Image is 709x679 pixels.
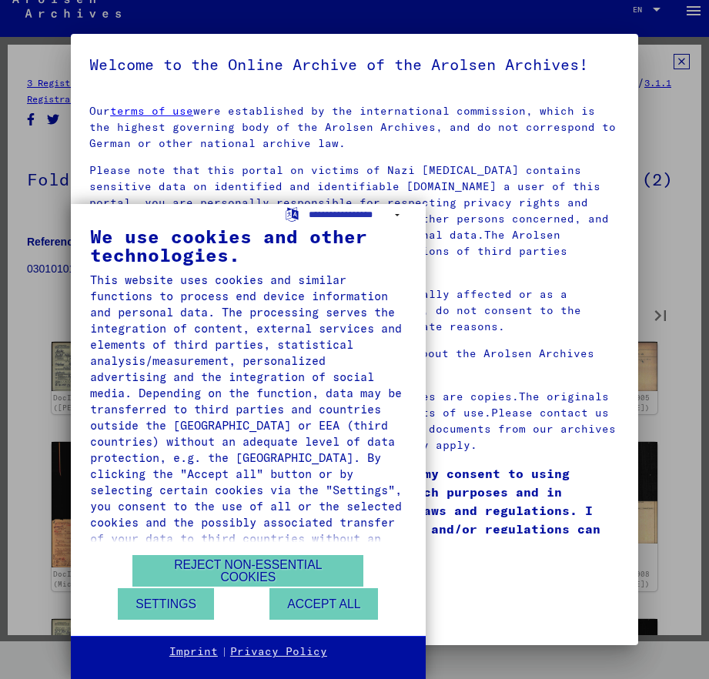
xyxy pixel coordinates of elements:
[269,588,378,620] button: Accept all
[169,644,218,660] a: Imprint
[230,644,327,660] a: Privacy Policy
[132,555,363,587] button: Reject non-essential cookies
[90,272,406,563] div: This website uses cookies and similar functions to process end device information and personal da...
[90,227,406,264] div: We use cookies and other technologies.
[118,588,214,620] button: Settings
